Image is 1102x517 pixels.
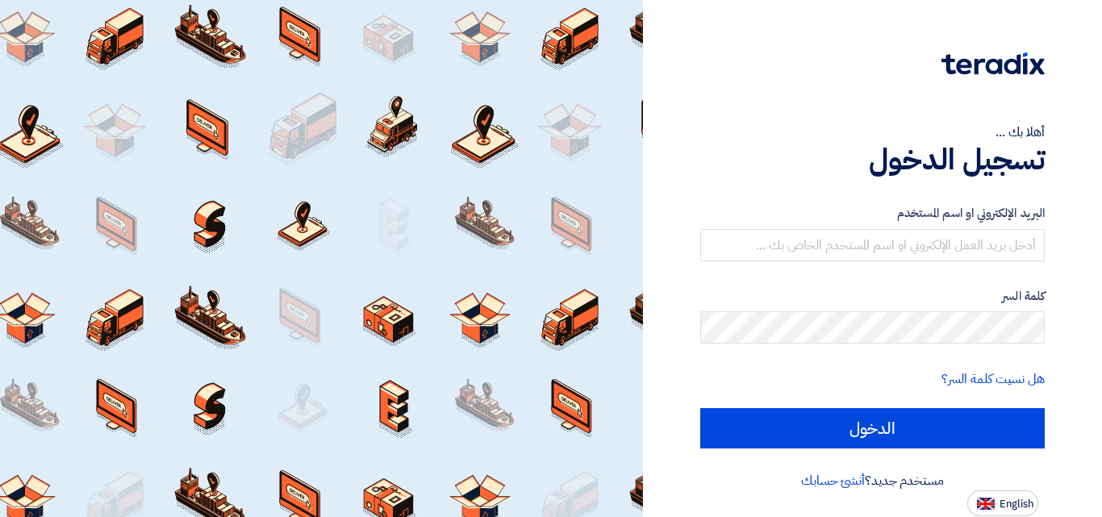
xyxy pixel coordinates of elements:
div: أهلا بك ... [700,123,1045,142]
a: أنشئ حسابك [801,471,865,490]
span: English [1000,498,1033,510]
input: أدخل بريد العمل الإلكتروني او اسم المستخدم الخاص بك ... [700,229,1045,261]
img: Teradix logo [941,52,1045,75]
button: English [967,490,1038,516]
div: مستخدم جديد؟ [700,471,1045,490]
a: هل نسيت كلمة السر؟ [941,369,1045,389]
input: الدخول [700,408,1045,448]
label: البريد الإلكتروني او اسم المستخدم [700,204,1045,223]
h1: تسجيل الدخول [700,142,1045,177]
img: en-US.png [977,498,995,510]
label: كلمة السر [700,287,1045,306]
